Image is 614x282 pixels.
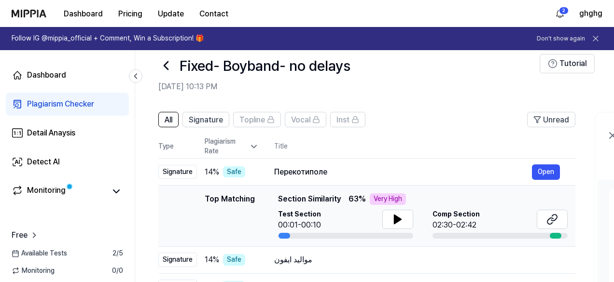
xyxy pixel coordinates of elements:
button: Open [532,164,560,180]
div: 02:30-02:42 [433,219,480,231]
th: Title [274,135,575,158]
h2: [DATE] 10:13 PM [158,81,540,93]
span: Comp Section [433,210,480,219]
div: 2 [559,7,569,14]
span: Vocal [291,114,310,126]
span: Monitoring [12,266,55,276]
span: Available Tests [12,249,67,258]
div: Dashboard [27,69,66,81]
span: Inst [336,114,349,126]
div: Very High [370,193,406,205]
div: Detail Anaysis [27,127,75,139]
span: 2 / 5 [112,249,123,258]
button: Don't show again [537,35,585,43]
span: All [165,114,172,126]
div: Safe [223,254,245,266]
a: Dashboard [6,64,129,87]
span: Topline [239,114,265,126]
span: 14 % [205,166,219,178]
button: Unread [527,112,575,127]
span: Free [12,229,28,241]
div: Safe [223,166,245,178]
span: 14 % [205,254,219,266]
a: Detail Anaysis [6,121,129,145]
a: Plagiarism Checker [6,93,129,116]
div: Monitoring [27,185,66,198]
button: 알림2 [552,6,568,21]
div: Signature [158,165,197,179]
h1: Follow IG @mippia_official + Comment, Win a Subscription! 🎁 [12,34,204,43]
span: Section Similarity [278,193,341,205]
a: Update [150,0,192,27]
span: Test Section [278,210,321,219]
div: Перекотиполе [274,166,532,178]
span: Signature [189,114,223,126]
div: Detect AI [27,156,60,168]
button: Update [150,4,192,24]
a: Detect AI [6,150,129,174]
div: Signature [158,253,197,267]
button: Pricing [111,4,150,24]
div: Plagiarism Rate [205,137,259,156]
div: Top Matching [205,193,255,239]
div: 00:01-00:10 [278,219,321,231]
a: Free [12,229,39,241]
div: مواليد ايفون [274,254,560,266]
span: 0 / 0 [112,266,123,276]
button: Dashboard [56,4,111,24]
button: Signature [182,112,229,127]
a: Monitoring [12,185,106,198]
th: Type [158,135,197,159]
button: ghghg [579,8,602,19]
span: Unread [543,114,569,126]
button: Contact [192,4,236,24]
h1: Fixed- Boyband- no delays [180,55,350,76]
img: logo [12,10,46,17]
div: Plagiarism Checker [27,98,94,110]
span: 63 % [349,193,366,205]
button: Tutorial [540,54,595,73]
button: Inst [330,112,365,127]
img: 알림 [554,8,566,19]
button: Vocal [285,112,326,127]
button: Topline [233,112,281,127]
button: All [158,112,179,127]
